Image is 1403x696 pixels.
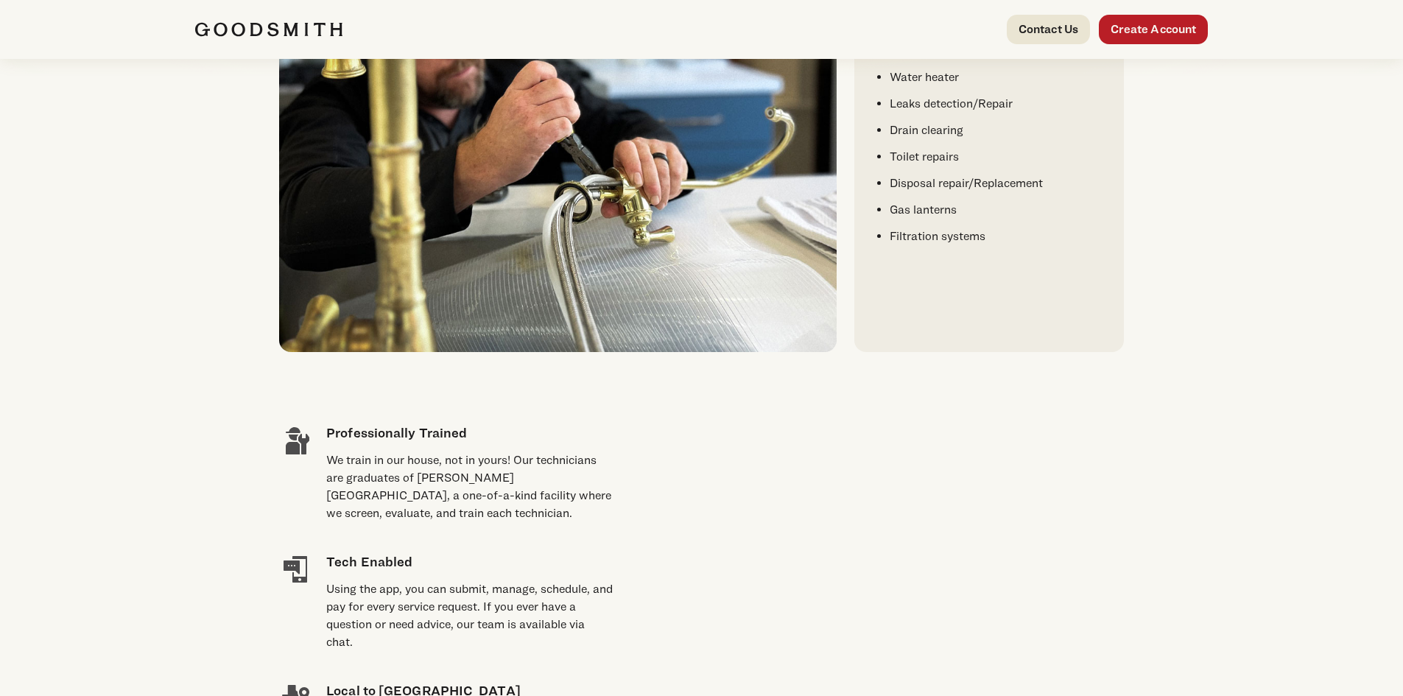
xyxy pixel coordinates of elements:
[326,552,613,572] h4: Tech Enabled
[890,201,1106,219] li: Gas lanterns
[890,122,1106,139] li: Drain clearing
[890,148,1106,166] li: Toilet repairs
[890,95,1106,113] li: Leaks detection/Repair
[195,22,342,37] img: Goodsmith
[890,228,1106,245] li: Filtration systems
[890,175,1106,192] li: Disposal repair/Replacement
[326,423,613,443] h4: Professionally Trained
[1099,15,1208,44] a: Create Account
[326,580,613,651] div: Using the app, you can submit, manage, schedule, and pay for every service request. If you ever h...
[326,451,613,522] div: We train in our house, not in yours! Our technicians are graduates of [PERSON_NAME][GEOGRAPHIC_DA...
[890,68,1106,86] li: Water heater
[1007,15,1091,44] a: Contact Us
